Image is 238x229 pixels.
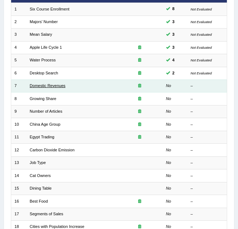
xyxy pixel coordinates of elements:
td: 6 [11,67,26,79]
div: Exam occurring question [120,57,159,63]
em: No [166,212,171,216]
a: Mean Salary [30,32,52,36]
span: You can still take this question [170,19,177,25]
td: 15 [11,182,26,195]
a: Majors' Number [30,20,58,24]
a: Growing Share [30,96,56,101]
span: You can still take this question [170,57,177,64]
td: 17 [11,208,26,220]
em: No [166,186,171,190]
em: No [166,135,171,139]
span: You can still take this question [170,44,177,51]
div: – [191,160,224,166]
a: Carbon Dioxide Emission [30,148,75,152]
td: 1 [11,3,26,16]
a: Water Process [30,58,56,62]
td: 3 [11,29,26,41]
a: Six Course Enrollment [30,7,69,11]
div: – [191,96,224,102]
td: 4 [11,41,26,54]
td: 5 [11,54,26,67]
a: Egypt Trading [30,135,54,139]
div: Exam occurring question [120,122,159,128]
td: 2 [11,16,26,28]
td: 9 [11,105,26,118]
em: No [166,83,171,88]
a: Domestic Revenues [30,83,65,88]
div: – [191,147,224,153]
div: – [191,109,224,114]
small: Not Evaluated [191,33,212,36]
a: Segments of Sales [30,212,63,216]
div: Exam occurring question [120,70,159,76]
div: Exam occurring question [120,109,159,114]
div: Exam occurring question [120,199,159,204]
div: – [191,83,224,89]
div: Exam occurring question [120,96,159,102]
em: No [166,224,171,229]
a: China Age Group [30,122,60,126]
td: 12 [11,144,26,156]
div: Exam occurring question [120,83,159,89]
a: Apple Life Cycle 1 [30,45,62,49]
a: Desktop Search [30,71,58,75]
small: Not Evaluated [191,71,212,75]
small: Not Evaluated [191,58,212,62]
td: 8 [11,92,26,105]
span: You can still take this question [170,6,177,12]
td: 13 [11,156,26,169]
div: Exam occurring question [120,45,159,51]
div: – [191,173,224,179]
td: 10 [11,118,26,131]
a: Cat Owners [30,173,51,178]
span: You can still take this question [170,70,177,77]
td: 11 [11,131,26,143]
small: Not Evaluated [191,20,212,24]
em: No [166,148,171,152]
td: 16 [11,195,26,208]
em: No [166,160,171,165]
td: 7 [11,79,26,92]
span: You can still take this question [170,31,177,38]
div: – [191,211,224,217]
div: – [191,199,224,204]
a: Cities with Population Increase [30,224,84,229]
em: No [166,199,171,203]
em: No [166,96,171,101]
div: – [191,186,224,191]
div: Exam occurring question [120,134,159,140]
a: Number of Articles [30,109,62,113]
a: Dining Table [30,186,52,190]
a: Best Food [30,199,48,203]
a: Job Type [30,160,46,165]
div: – [191,134,224,140]
td: 14 [11,169,26,182]
small: Not Evaluated [191,7,212,11]
em: No [166,109,171,113]
em: No [166,173,171,178]
div: – [191,122,224,128]
small: Not Evaluated [191,46,212,49]
em: No [166,122,171,126]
